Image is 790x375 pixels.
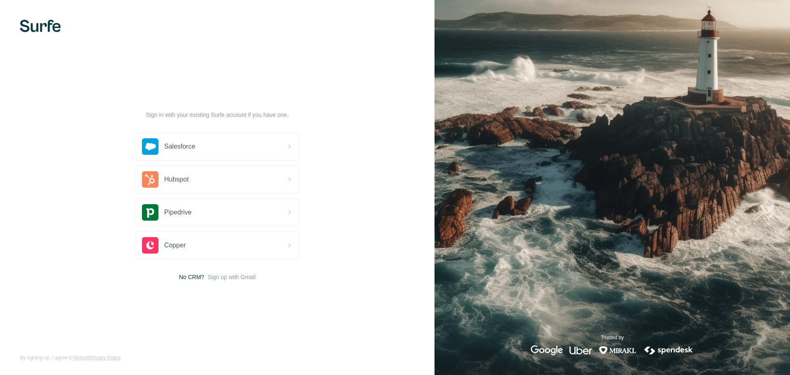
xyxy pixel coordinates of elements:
span: By signing up, I agree to & [20,354,121,361]
img: google's logo [531,345,563,355]
span: Hubspot [164,175,189,184]
img: copper's logo [142,237,158,254]
p: Sign in with your existing Surfe account if you have one. [146,111,288,119]
img: salesforce's logo [142,138,158,155]
img: pipedrive's logo [142,204,158,221]
a: Privacy Policy [90,355,121,361]
img: hubspot's logo [142,171,158,188]
img: uber's logo [569,345,592,355]
span: Salesforce [164,142,195,151]
span: Pipedrive [164,207,192,217]
img: mirakl's logo [599,345,637,355]
button: Sign up with Gmail [207,273,256,281]
a: Terms [73,355,86,361]
span: Copper [164,240,186,250]
img: Surfe's logo [20,20,61,32]
span: No CRM? [179,273,204,281]
img: spendesk's logo [643,345,694,355]
p: Trusted by [601,334,624,341]
h1: Let’s get started! [135,94,300,107]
